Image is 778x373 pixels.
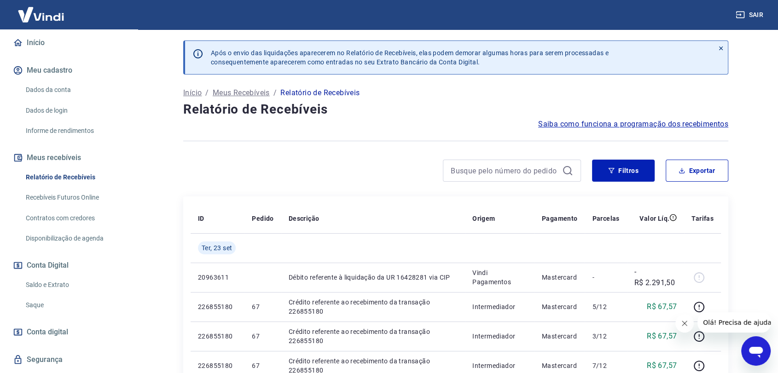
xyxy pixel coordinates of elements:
button: Conta Digital [11,255,127,275]
p: -R$ 2.291,50 [634,266,677,288]
p: Crédito referente ao recebimento da transação 226855180 [289,327,458,345]
p: Intermediador [472,332,527,341]
p: R$ 67,57 [647,301,677,312]
p: 3/12 [592,332,619,341]
p: 67 [252,361,273,370]
h4: Relatório de Recebíveis [183,100,728,119]
span: Olá! Precisa de ajuda? [6,6,77,14]
p: Mastercard [542,302,578,311]
p: Descrição [289,214,319,223]
button: Meu cadastro [11,60,127,80]
iframe: Botão para abrir a janela de mensagens [741,336,771,366]
p: R$ 67,57 [647,331,677,342]
p: Mastercard [542,332,578,341]
p: 226855180 [198,332,237,341]
p: Após o envio das liquidações aparecerem no Relatório de Recebíveis, elas podem demorar algumas ho... [211,48,609,67]
p: Pagamento [542,214,578,223]
p: Parcelas [592,214,619,223]
iframe: Mensagem da empresa [697,312,771,333]
a: Saiba como funciona a programação dos recebimentos [538,119,728,130]
p: ID [198,214,204,223]
a: Segurança [11,350,127,370]
a: Recebíveis Futuros Online [22,188,127,207]
a: Dados de login [22,101,127,120]
p: R$ 67,57 [647,360,677,371]
button: Sair [734,6,767,23]
span: Ter, 23 set [202,243,232,252]
p: Crédito referente ao recebimento da transação 226855180 [289,298,458,316]
p: 226855180 [198,361,237,370]
a: Informe de rendimentos [22,121,127,140]
iframe: Fechar mensagem [675,314,694,333]
p: Origem [472,214,495,223]
button: Meus recebíveis [11,148,127,168]
a: Disponibilização de agenda [22,229,127,248]
button: Filtros [592,160,655,182]
a: Conta digital [11,322,127,342]
p: Mastercard [542,273,578,282]
p: Mastercard [542,361,578,370]
p: Pedido [252,214,273,223]
input: Busque pelo número do pedido [451,164,558,178]
a: Relatório de Recebíveis [22,168,127,187]
a: Saldo e Extrato [22,275,127,294]
p: 67 [252,332,273,341]
p: 20963611 [198,273,237,282]
a: Dados da conta [22,80,127,99]
p: 5/12 [592,302,619,311]
a: Início [183,87,202,98]
p: / [273,87,277,98]
a: Contratos com credores [22,209,127,228]
p: - [592,273,619,282]
p: 226855180 [198,302,237,311]
p: Tarifas [691,214,714,223]
p: Relatório de Recebíveis [280,87,360,98]
p: 7/12 [592,361,619,370]
p: Valor Líq. [639,214,669,223]
a: Início [11,33,127,53]
p: / [205,87,209,98]
p: Intermediador [472,302,527,311]
p: 67 [252,302,273,311]
p: Intermediador [472,361,527,370]
img: Vindi [11,0,71,29]
p: Débito referente à liquidação da UR 16428281 via CIP [289,273,458,282]
p: Vindi Pagamentos [472,268,527,287]
span: Conta digital [27,326,68,339]
button: Exportar [666,160,728,182]
a: Meus Recebíveis [213,87,270,98]
a: Saque [22,296,127,315]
